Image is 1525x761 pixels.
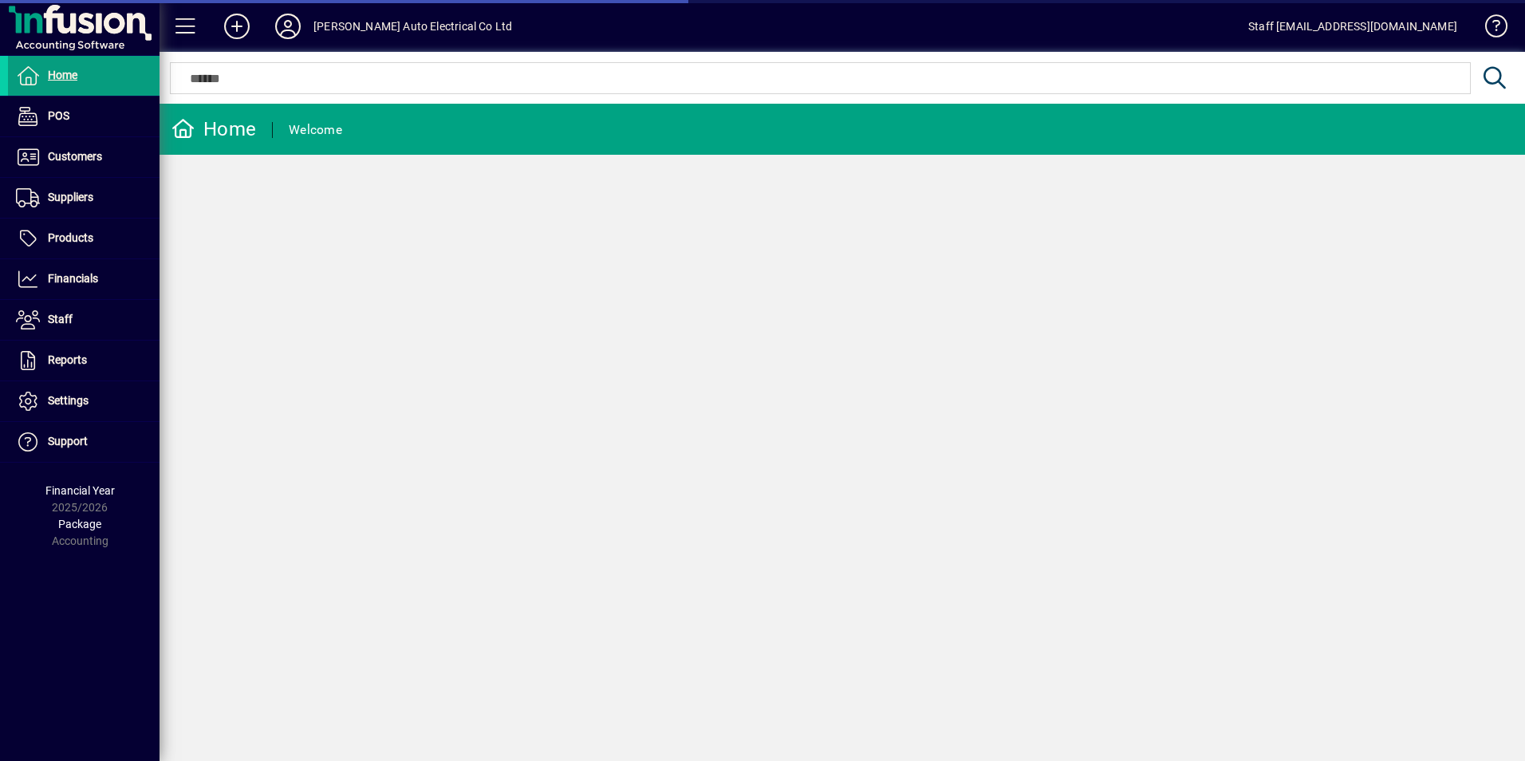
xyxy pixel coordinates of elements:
[1473,3,1505,55] a: Knowledge Base
[48,313,73,325] span: Staff
[313,14,512,39] div: [PERSON_NAME] Auto Electrical Co Ltd
[48,150,102,163] span: Customers
[289,117,342,143] div: Welcome
[48,394,89,407] span: Settings
[262,12,313,41] button: Profile
[48,272,98,285] span: Financials
[211,12,262,41] button: Add
[8,341,160,380] a: Reports
[8,97,160,136] a: POS
[1248,14,1457,39] div: Staff [EMAIL_ADDRESS][DOMAIN_NAME]
[8,137,160,177] a: Customers
[8,422,160,462] a: Support
[8,300,160,340] a: Staff
[8,219,160,258] a: Products
[48,231,93,244] span: Products
[58,518,101,530] span: Package
[48,435,88,448] span: Support
[48,109,69,122] span: POS
[45,484,115,497] span: Financial Year
[48,191,93,203] span: Suppliers
[48,353,87,366] span: Reports
[8,381,160,421] a: Settings
[171,116,256,142] div: Home
[8,259,160,299] a: Financials
[48,69,77,81] span: Home
[8,178,160,218] a: Suppliers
